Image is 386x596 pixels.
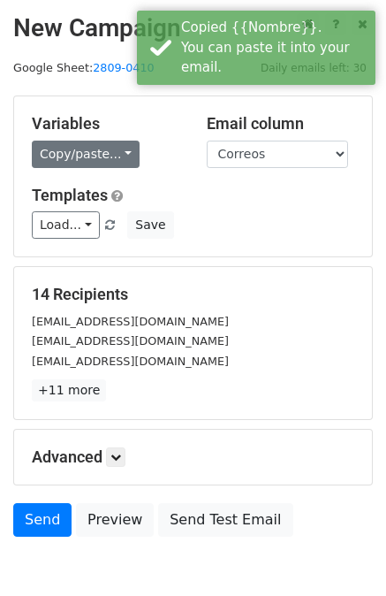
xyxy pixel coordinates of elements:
[32,334,229,348] small: [EMAIL_ADDRESS][DOMAIN_NAME]
[207,114,355,134] h5: Email column
[76,503,154,537] a: Preview
[13,61,155,74] small: Google Sheet:
[13,503,72,537] a: Send
[32,379,106,401] a: +11 more
[32,315,229,328] small: [EMAIL_ADDRESS][DOMAIN_NAME]
[32,447,354,467] h5: Advanced
[32,186,108,204] a: Templates
[32,285,354,304] h5: 14 Recipients
[32,355,229,368] small: [EMAIL_ADDRESS][DOMAIN_NAME]
[158,503,292,537] a: Send Test Email
[32,211,100,239] a: Load...
[32,141,140,168] a: Copy/paste...
[13,13,373,43] h2: New Campaign
[127,211,173,239] button: Save
[298,511,386,596] iframe: Chat Widget
[181,18,368,78] div: Copied {{Nombre}}. You can paste it into your email.
[93,61,155,74] a: 2809-0410
[298,511,386,596] div: Widget de chat
[32,114,180,134] h5: Variables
